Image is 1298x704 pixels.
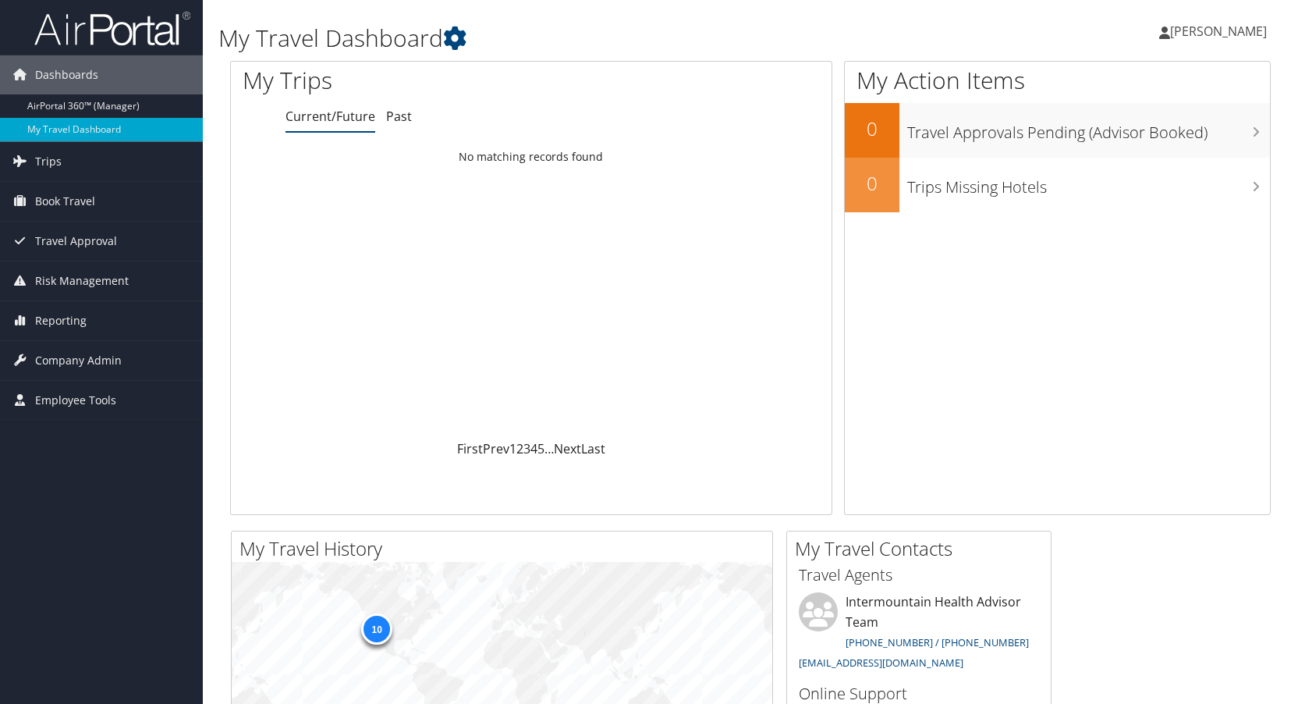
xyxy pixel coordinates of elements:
[35,341,122,380] span: Company Admin
[285,108,375,125] a: Current/Future
[523,440,530,457] a: 3
[35,182,95,221] span: Book Travel
[846,635,1029,649] a: [PHONE_NUMBER] / [PHONE_NUMBER]
[231,143,832,171] td: No matching records found
[509,440,516,457] a: 1
[1170,23,1267,40] span: [PERSON_NAME]
[35,381,116,420] span: Employee Tools
[845,64,1270,97] h1: My Action Items
[799,564,1039,586] h3: Travel Agents
[35,261,129,300] span: Risk Management
[537,440,544,457] a: 5
[845,158,1270,212] a: 0Trips Missing Hotels
[907,114,1270,144] h3: Travel Approvals Pending (Advisor Booked)
[799,656,963,670] a: [EMAIL_ADDRESS][DOMAIN_NAME]
[845,103,1270,158] a: 0Travel Approvals Pending (Advisor Booked)
[845,170,899,197] h2: 0
[544,440,554,457] span: …
[457,440,483,457] a: First
[35,142,62,181] span: Trips
[907,169,1270,198] h3: Trips Missing Hotels
[795,535,1051,562] h2: My Travel Contacts
[581,440,605,457] a: Last
[483,440,509,457] a: Prev
[218,22,927,55] h1: My Travel Dashboard
[845,116,899,142] h2: 0
[1159,8,1282,55] a: [PERSON_NAME]
[791,592,1047,676] li: Intermountain Health Advisor Team
[243,64,569,97] h1: My Trips
[516,440,523,457] a: 2
[554,440,581,457] a: Next
[386,108,412,125] a: Past
[35,55,98,94] span: Dashboards
[35,222,117,261] span: Travel Approval
[361,613,392,645] div: 10
[35,301,87,340] span: Reporting
[34,10,190,47] img: airportal-logo.png
[530,440,537,457] a: 4
[239,535,772,562] h2: My Travel History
